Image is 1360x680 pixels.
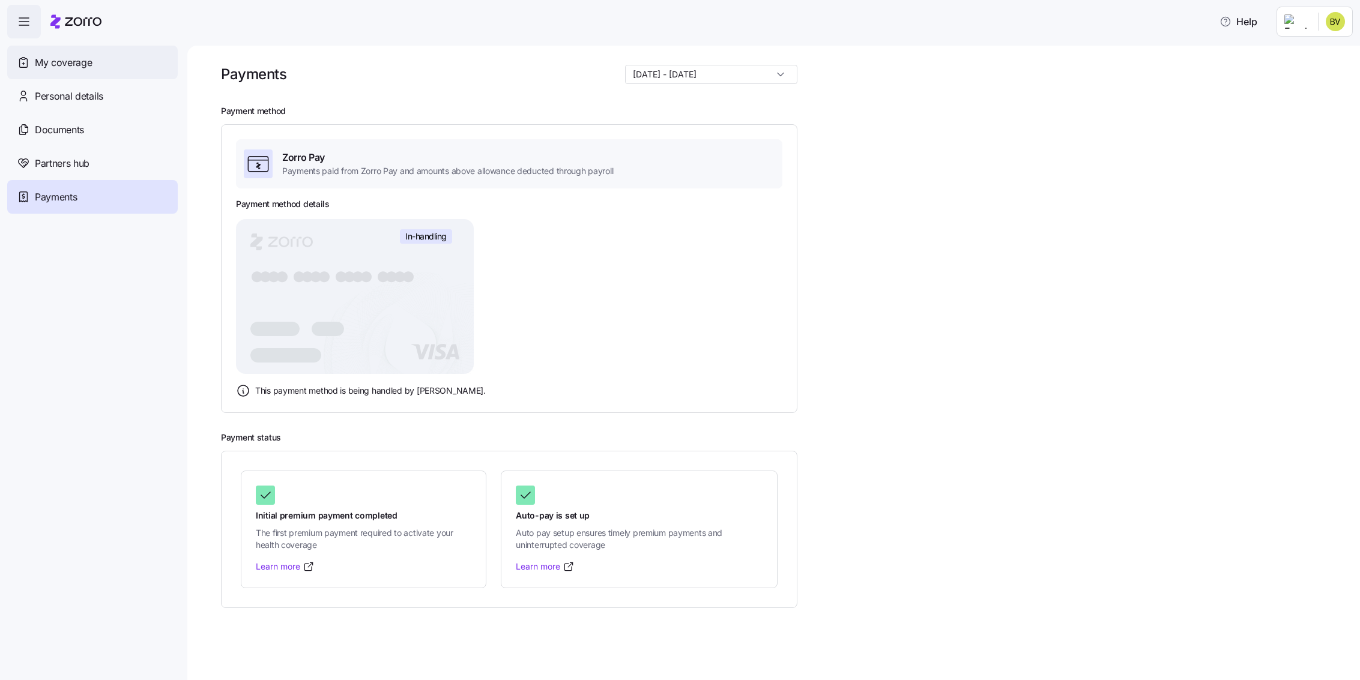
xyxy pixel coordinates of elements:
[267,268,281,286] tspan: ●
[376,268,390,286] tspan: ●
[236,198,330,210] h3: Payment method details
[516,527,763,552] span: Auto pay setup ensures timely premium payments and uninterrupted coverage
[405,231,447,242] span: In-handling
[282,150,613,165] span: Zorro Pay
[7,146,178,180] a: Partners hub
[256,561,315,573] a: Learn more
[276,268,289,286] tspan: ●
[402,268,416,286] tspan: ●
[516,561,575,573] a: Learn more
[292,268,306,286] tspan: ●
[256,510,471,522] span: Initial premium payment completed
[35,55,92,70] span: My coverage
[393,268,407,286] tspan: ●
[351,268,365,286] tspan: ●
[1284,14,1308,29] img: Employer logo
[35,156,89,171] span: Partners hub
[516,510,763,522] span: Auto-pay is set up
[35,122,84,137] span: Documents
[318,268,331,286] tspan: ●
[360,268,373,286] tspan: ●
[385,268,399,286] tspan: ●
[343,268,357,286] tspan: ●
[1210,10,1267,34] button: Help
[7,180,178,214] a: Payments
[282,165,613,177] span: Payments paid from Zorro Pay and amounts above allowance deducted through payroll
[7,79,178,113] a: Personal details
[309,268,323,286] tspan: ●
[221,65,286,83] h1: Payments
[301,268,315,286] tspan: ●
[35,190,77,205] span: Payments
[7,113,178,146] a: Documents
[7,46,178,79] a: My coverage
[256,527,471,552] span: The first premium payment required to activate your health coverage
[1219,14,1257,29] span: Help
[334,268,348,286] tspan: ●
[255,385,486,397] span: This payment method is being handled by [PERSON_NAME].
[1326,12,1345,31] img: c0c29065617b6b124ad5442a432dffa2
[259,268,273,286] tspan: ●
[250,268,264,286] tspan: ●
[221,432,1343,444] h2: Payment status
[221,106,1343,117] h2: Payment method
[35,89,103,104] span: Personal details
